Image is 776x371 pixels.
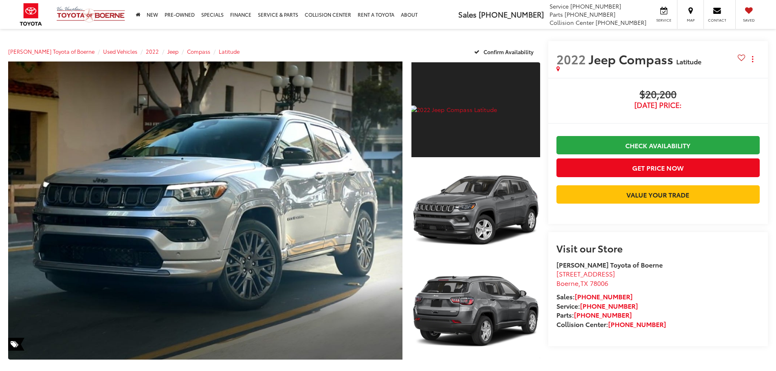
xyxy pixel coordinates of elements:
[8,338,24,351] span: Special
[556,89,760,101] span: $20,200
[219,48,240,55] a: Latitude
[4,60,406,361] img: 2022 Jeep Compass Latitude
[410,161,541,260] img: 2022 Jeep Compass Latitude
[556,101,760,109] span: [DATE] Price:
[575,292,633,301] a: [PHONE_NUMBER]
[590,278,608,288] span: 78006
[570,2,621,10] span: [PHONE_NUMBER]
[556,301,638,310] strong: Service:
[708,18,726,23] span: Contact
[580,278,588,288] span: TX
[655,18,673,23] span: Service
[740,18,758,23] span: Saved
[676,57,701,66] span: Latitude
[411,162,540,259] a: Expand Photo 2
[745,52,760,66] button: Actions
[556,260,663,269] strong: [PERSON_NAME] Toyota of Boerne
[556,243,760,253] h2: Visit our Store
[608,319,666,329] a: [PHONE_NUMBER]
[479,9,544,20] span: [PHONE_NUMBER]
[410,262,541,361] img: 2022 Jeep Compass Latitude
[556,278,578,288] span: Boerne
[596,18,646,26] span: [PHONE_NUMBER]
[574,310,632,319] a: [PHONE_NUMBER]
[550,18,594,26] span: Collision Center
[550,2,569,10] span: Service
[146,48,159,55] a: 2022
[411,61,540,158] a: Expand Photo 1
[187,48,210,55] a: Compass
[556,136,760,154] a: Check Availability
[565,10,616,18] span: [PHONE_NUMBER]
[556,310,632,319] strong: Parts:
[556,278,608,288] span: ,
[556,292,633,301] strong: Sales:
[556,269,615,288] a: [STREET_ADDRESS] Boerne,TX 78006
[681,18,699,23] span: Map
[589,50,676,68] span: Jeep Compass
[167,48,178,55] a: Jeep
[752,56,753,62] span: dropdown dots
[103,48,137,55] a: Used Vehicles
[8,61,402,360] a: Expand Photo 0
[411,263,540,360] a: Expand Photo 3
[56,6,125,23] img: Vic Vaughan Toyota of Boerne
[470,44,540,59] button: Confirm Availability
[550,10,563,18] span: Parts
[556,269,615,278] span: [STREET_ADDRESS]
[458,9,477,20] span: Sales
[556,50,586,68] span: 2022
[484,48,534,55] span: Confirm Availability
[556,185,760,204] a: Value Your Trade
[556,158,760,177] button: Get Price Now
[556,319,666,329] strong: Collision Center:
[580,301,638,310] a: [PHONE_NUMBER]
[8,48,95,55] a: [PERSON_NAME] Toyota of Boerne
[410,105,541,114] img: 2022 Jeep Compass Latitude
